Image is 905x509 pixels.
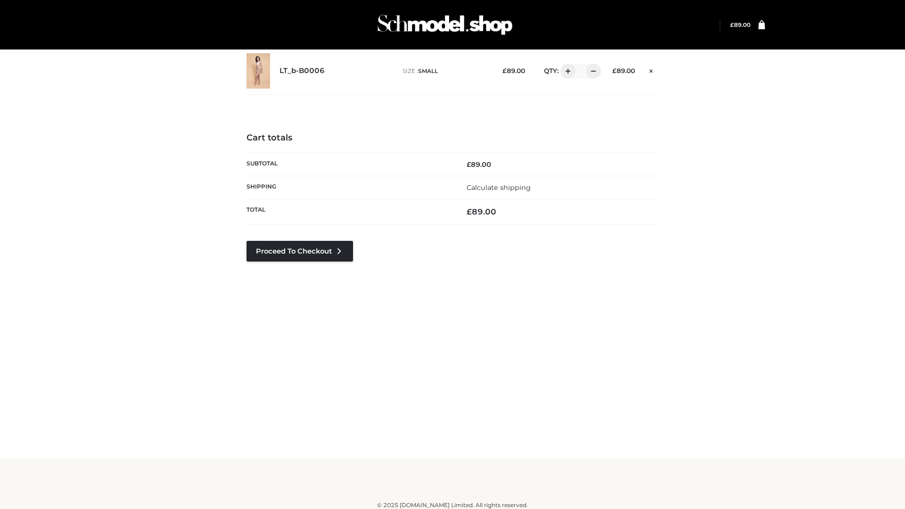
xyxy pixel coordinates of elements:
p: size : [403,67,488,75]
span: £ [502,67,507,74]
a: Calculate shipping [467,183,531,192]
bdi: 89.00 [730,21,750,28]
bdi: 89.00 [612,67,635,74]
a: £89.00 [730,21,750,28]
span: £ [467,207,472,216]
h4: Cart totals [247,133,658,143]
span: SMALL [418,67,438,74]
bdi: 89.00 [467,207,496,216]
th: Shipping [247,176,452,199]
span: £ [612,67,617,74]
img: Schmodel Admin 964 [374,6,516,43]
bdi: 89.00 [467,160,491,169]
span: £ [730,21,734,28]
span: £ [467,160,471,169]
a: Proceed to Checkout [247,241,353,262]
th: Subtotal [247,153,452,176]
img: LT_b-B0006 - SMALL [247,53,270,89]
a: LT_b-B0006 [280,66,325,75]
div: QTY: [535,64,598,79]
th: Total [247,199,452,224]
a: Remove this item [644,64,658,76]
bdi: 89.00 [502,67,525,74]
